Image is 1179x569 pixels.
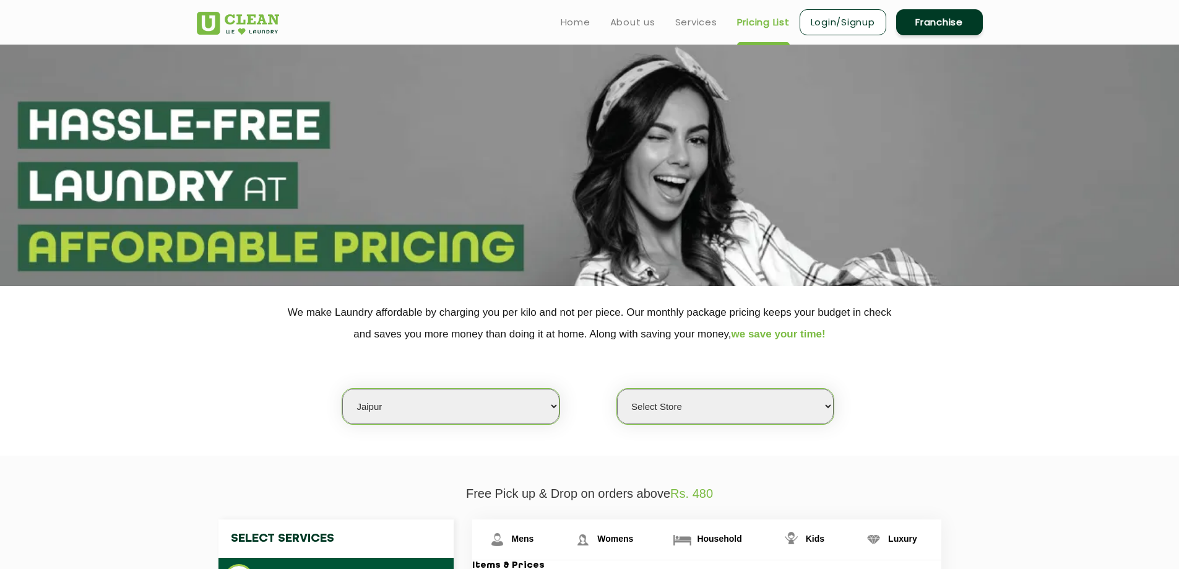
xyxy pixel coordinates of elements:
[732,328,826,340] span: we save your time!
[896,9,983,35] a: Franchise
[670,487,713,500] span: Rs. 480
[512,534,534,544] span: Mens
[218,519,454,558] h4: Select Services
[672,529,693,550] img: Household
[561,15,590,30] a: Home
[597,534,633,544] span: Womens
[197,487,983,501] p: Free Pick up & Drop on orders above
[737,15,790,30] a: Pricing List
[572,529,594,550] img: Womens
[197,12,279,35] img: UClean Laundry and Dry Cleaning
[675,15,717,30] a: Services
[197,302,983,345] p: We make Laundry affordable by charging you per kilo and not per piece. Our monthly package pricin...
[610,15,655,30] a: About us
[806,534,824,544] span: Kids
[800,9,886,35] a: Login/Signup
[780,529,802,550] img: Kids
[486,529,508,550] img: Mens
[888,534,917,544] span: Luxury
[697,534,741,544] span: Household
[863,529,884,550] img: Luxury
